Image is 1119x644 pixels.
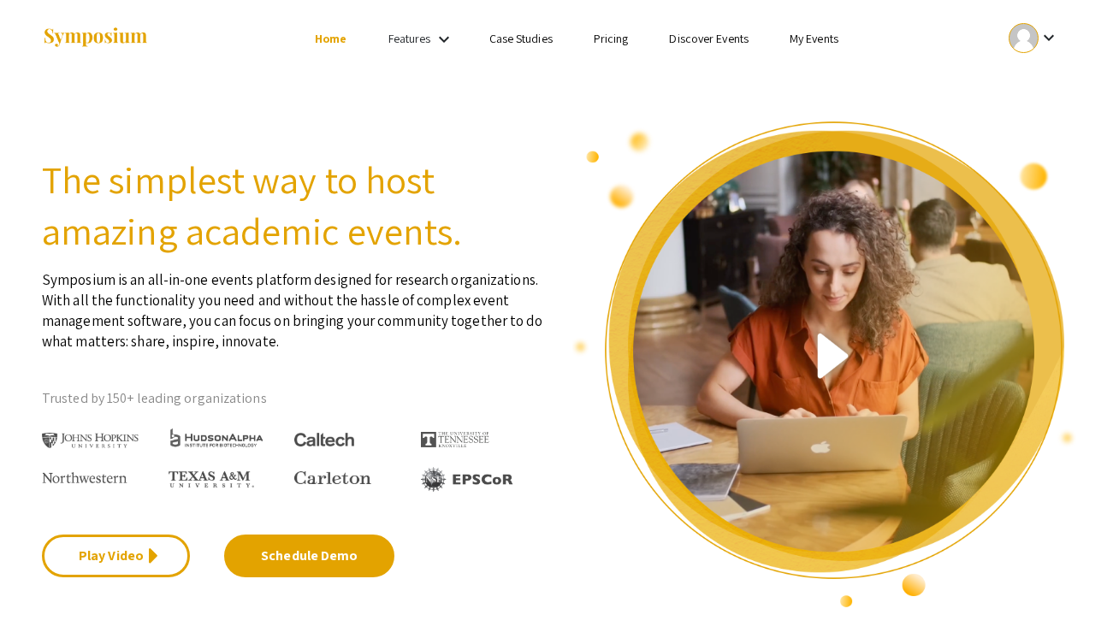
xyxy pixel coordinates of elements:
[421,432,489,447] img: The University of Tennessee
[294,433,354,447] img: Caltech
[572,120,1077,609] img: video overview of Symposium
[421,467,515,492] img: EPSCOR
[42,472,127,482] img: Northwestern
[991,19,1077,57] button: Expand account dropdown
[315,31,346,46] a: Home
[388,31,431,46] a: Features
[790,31,838,46] a: My Events
[434,29,454,50] mat-icon: Expand Features list
[42,386,547,411] p: Trusted by 150+ leading organizations
[224,535,394,577] a: Schedule Demo
[42,27,149,50] img: Symposium by ForagerOne
[1039,27,1059,48] mat-icon: Expand account dropdown
[169,428,265,447] img: HudsonAlpha
[42,257,547,352] p: Symposium is an all-in-one events platform designed for research organizations. With all the func...
[42,154,547,257] h2: The simplest way to host amazing academic events.
[594,31,629,46] a: Pricing
[42,535,190,577] a: Play Video
[489,31,553,46] a: Case Studies
[669,31,749,46] a: Discover Events
[294,471,371,485] img: Carleton
[42,433,139,449] img: Johns Hopkins University
[169,471,254,488] img: Texas A&M University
